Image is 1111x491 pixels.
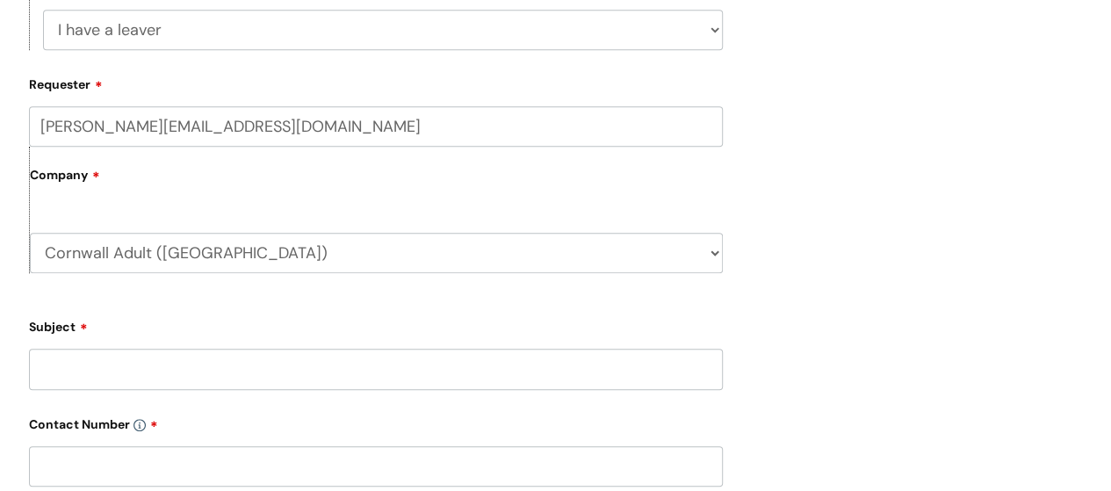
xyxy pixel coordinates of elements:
img: info-icon.svg [133,419,146,431]
label: Subject [29,314,723,335]
input: Email [29,106,723,147]
label: Requester [29,71,723,92]
label: Company [30,162,723,201]
label: Contact Number [29,411,723,432]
